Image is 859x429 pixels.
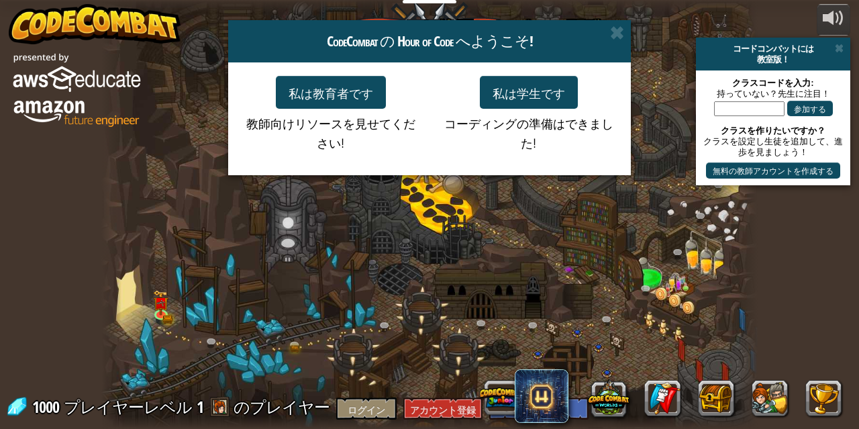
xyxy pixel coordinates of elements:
button: 私は教育者です [276,76,386,109]
font: 教師向けリソースを見せてください! [246,115,415,150]
font: 私は教育者です [289,85,373,101]
button: 私は学生です [480,76,578,109]
font: コーディングの準備はできました! [444,115,613,150]
font: 私は学生です [493,85,565,101]
font: CodeCombat の Hour of Code へようこそ! [327,31,533,51]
